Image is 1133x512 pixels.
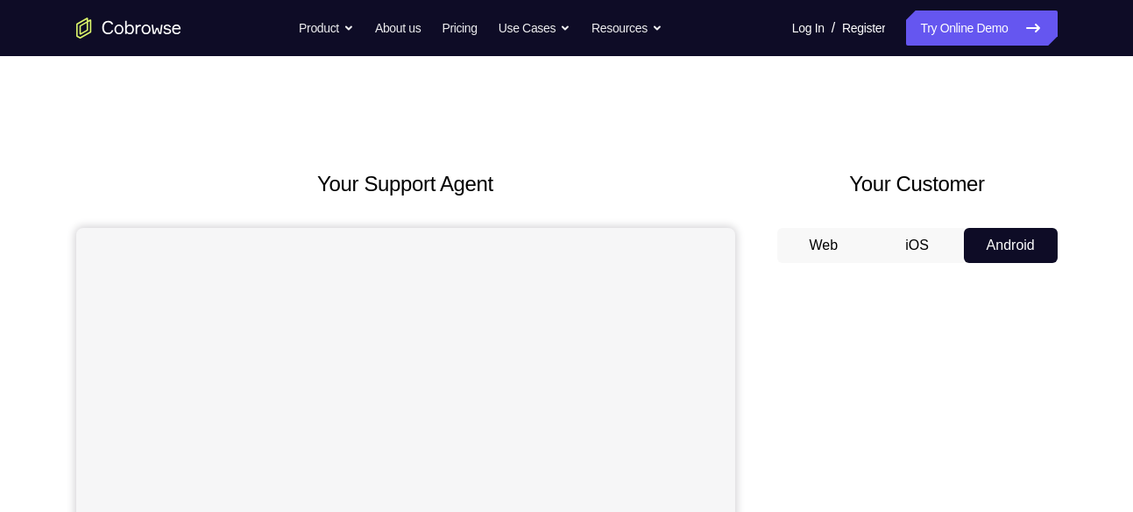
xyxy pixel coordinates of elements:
button: Use Cases [499,11,570,46]
a: Pricing [442,11,477,46]
button: Product [299,11,354,46]
h2: Your Support Agent [76,168,735,200]
span: / [832,18,835,39]
a: Log In [792,11,825,46]
h2: Your Customer [777,168,1058,200]
a: Try Online Demo [906,11,1057,46]
a: Register [842,11,885,46]
a: About us [375,11,421,46]
button: iOS [870,228,964,263]
button: Web [777,228,871,263]
button: Resources [591,11,662,46]
a: Go to the home page [76,18,181,39]
button: Android [964,228,1058,263]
